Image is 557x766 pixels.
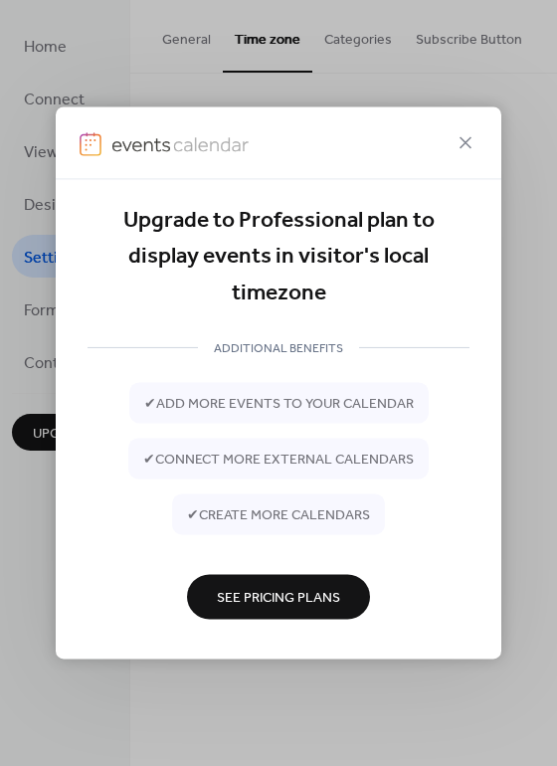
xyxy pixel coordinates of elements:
span: ✔ connect more external calendars [143,450,414,471]
span: ADDITIONAL BENEFITS [198,338,359,359]
span: ✔ create more calendars [187,505,370,526]
span: See Pricing Plans [217,588,340,609]
span: ✔ add more events to your calendar [144,394,414,415]
img: logo-icon [80,132,101,156]
button: See Pricing Plans [187,575,370,620]
div: Upgrade to Professional plan to display events in visitor's local timezone [88,203,469,311]
img: logo-type [111,132,249,156]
